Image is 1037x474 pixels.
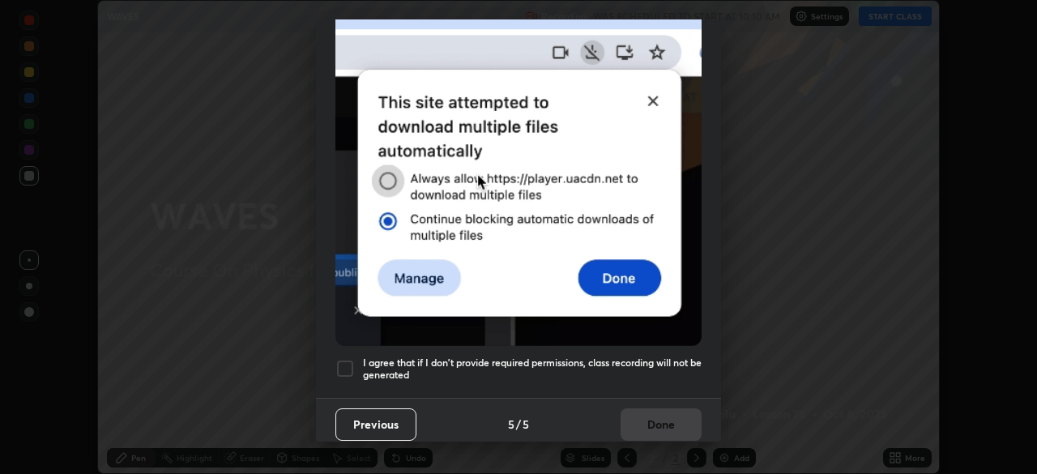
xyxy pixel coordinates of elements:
[363,357,702,382] h5: I agree that if I don't provide required permissions, class recording will not be generated
[508,416,514,433] h4: 5
[335,408,416,441] button: Previous
[516,416,521,433] h4: /
[523,416,529,433] h4: 5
